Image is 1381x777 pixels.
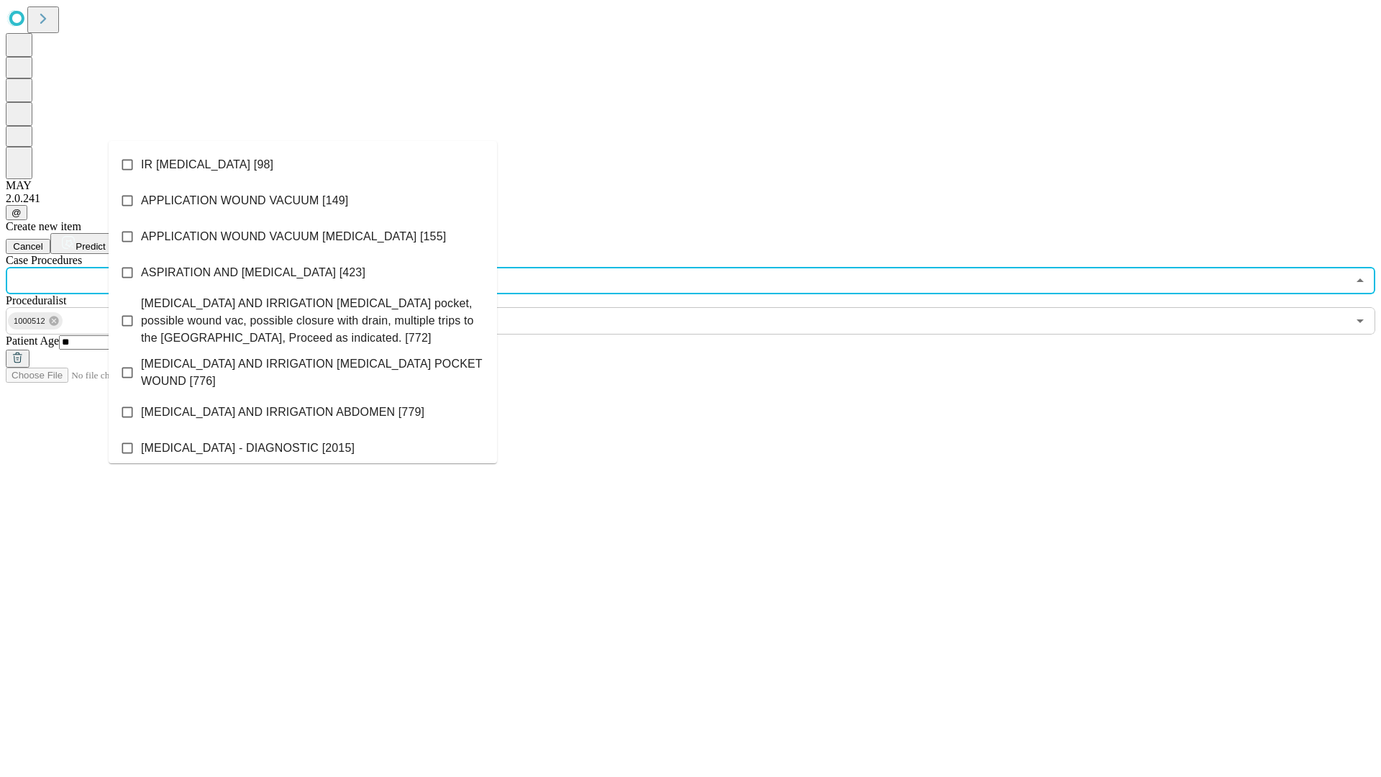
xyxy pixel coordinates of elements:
span: Proceduralist [6,294,66,306]
button: Cancel [6,239,50,254]
button: Predict [50,233,117,254]
span: Scheduled Procedure [6,254,82,266]
span: APPLICATION WOUND VACUUM [149] [141,192,348,209]
span: Patient Age [6,335,59,347]
div: MAY [6,179,1375,192]
div: 1000512 [8,312,63,330]
button: @ [6,205,27,220]
span: [MEDICAL_DATA] AND IRRIGATION [MEDICAL_DATA] pocket, possible wound vac, possible closure with dr... [141,295,486,347]
span: IR [MEDICAL_DATA] [98] [141,156,273,173]
span: Cancel [13,241,43,252]
div: 2.0.241 [6,192,1375,205]
span: 1000512 [8,313,51,330]
span: [MEDICAL_DATA] - DIAGNOSTIC [2015] [141,440,355,457]
button: Close [1350,271,1370,291]
span: @ [12,207,22,218]
span: ASPIRATION AND [MEDICAL_DATA] [423] [141,264,365,281]
span: Predict [76,241,105,252]
span: APPLICATION WOUND VACUUM [MEDICAL_DATA] [155] [141,228,446,245]
span: [MEDICAL_DATA] AND IRRIGATION [MEDICAL_DATA] POCKET WOUND [776] [141,355,486,390]
button: Open [1350,311,1370,331]
span: Create new item [6,220,81,232]
span: [MEDICAL_DATA] AND IRRIGATION ABDOMEN [779] [141,404,424,421]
